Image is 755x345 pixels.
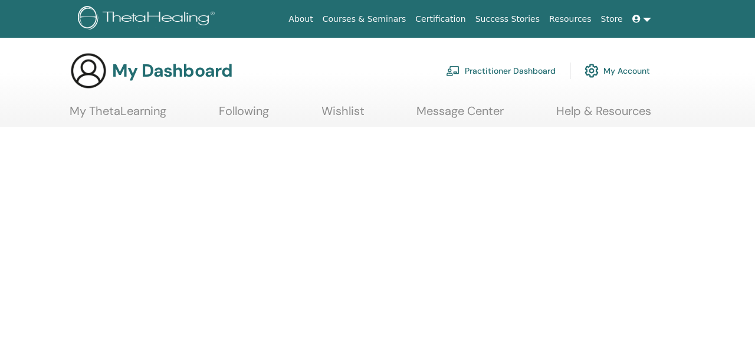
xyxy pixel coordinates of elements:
a: Courses & Seminars [318,8,411,30]
img: generic-user-icon.jpg [70,52,107,90]
a: About [284,8,317,30]
a: Certification [411,8,470,30]
a: My Account [585,58,650,84]
a: Store [596,8,628,30]
a: Following [219,104,269,127]
a: Help & Resources [556,104,651,127]
img: chalkboard-teacher.svg [446,65,460,76]
a: Resources [544,8,596,30]
a: Wishlist [321,104,365,127]
a: Practitioner Dashboard [446,58,556,84]
a: Message Center [416,104,504,127]
img: cog.svg [585,61,599,81]
a: My ThetaLearning [70,104,166,127]
h3: My Dashboard [112,60,232,81]
a: Success Stories [471,8,544,30]
img: logo.png [78,6,219,32]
